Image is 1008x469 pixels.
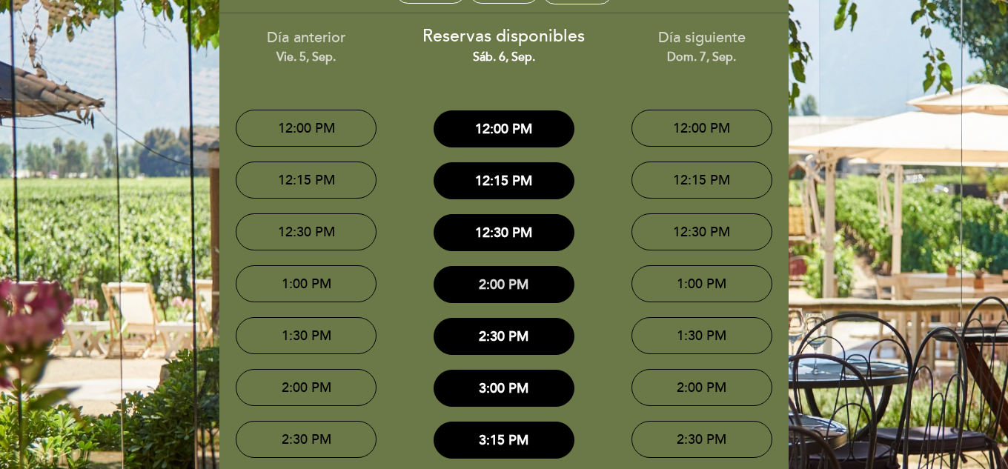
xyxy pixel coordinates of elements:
[236,110,377,147] button: 12:00 PM
[434,370,574,407] button: 3:00 PM
[631,162,772,199] button: 12:15 PM
[236,421,377,458] button: 2:30 PM
[219,27,394,65] div: Día anterior
[614,49,789,66] div: dom. 7, sep.
[236,265,377,302] button: 1:00 PM
[614,27,789,65] div: Día siguiente
[631,317,772,354] button: 1:30 PM
[434,110,574,147] button: 12:00 PM
[417,24,592,66] div: Reservas disponibles
[434,422,574,459] button: 3:15 PM
[236,317,377,354] button: 1:30 PM
[631,265,772,302] button: 1:00 PM
[236,369,377,406] button: 2:00 PM
[236,213,377,250] button: 12:30 PM
[219,49,394,66] div: vie. 5, sep.
[417,49,592,66] div: sáb. 6, sep.
[631,213,772,250] button: 12:30 PM
[631,421,772,458] button: 2:30 PM
[434,266,574,303] button: 2:00 PM
[434,214,574,251] button: 12:30 PM
[434,318,574,355] button: 2:30 PM
[631,369,772,406] button: 2:00 PM
[434,162,574,199] button: 12:15 PM
[236,162,377,199] button: 12:15 PM
[631,110,772,147] button: 12:00 PM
